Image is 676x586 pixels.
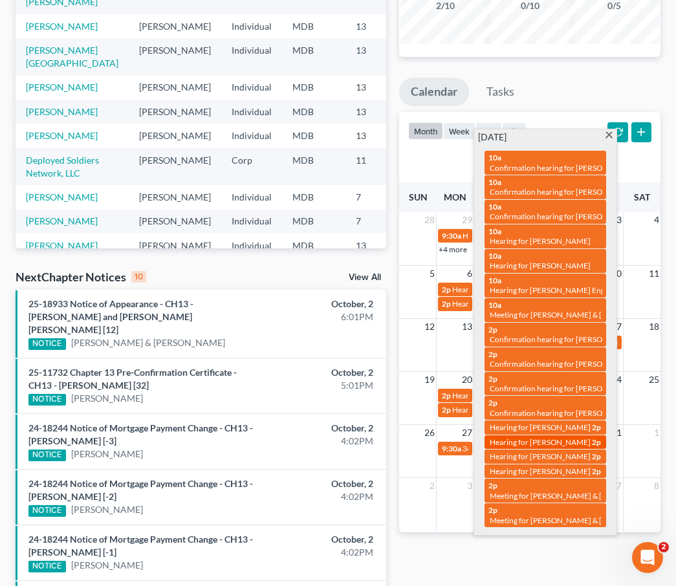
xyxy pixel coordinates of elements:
span: 2p [488,325,497,334]
td: 13 [345,38,410,75]
td: Corp [221,148,282,185]
span: 2p [592,437,601,447]
span: 12 [423,319,436,334]
span: 5 [428,266,436,281]
span: 26 [423,425,436,440]
span: 3 [615,212,623,228]
div: 6:01PM [267,310,373,323]
a: [PERSON_NAME] & [PERSON_NAME] [71,336,225,349]
div: October, 2 [267,298,373,310]
a: 25-18933 Notice of Appearance - CH13 - [PERSON_NAME] and [PERSON_NAME] [PERSON_NAME] [12] [28,298,193,335]
button: week [443,122,475,140]
span: 2p [442,405,451,415]
a: 25-11732 Chapter 13 Pre-Confirmation Certificate - CH13 - [PERSON_NAME] [32] [28,367,237,391]
button: list [502,122,527,140]
span: Confirmation hearing for [PERSON_NAME] [490,187,637,197]
td: [PERSON_NAME] [129,233,221,257]
span: 2p [442,391,451,400]
span: Hearing for [PERSON_NAME] [452,391,553,400]
span: Hearing for [PERSON_NAME] [490,451,591,461]
span: Sat [634,191,650,202]
span: 10a [488,177,501,187]
span: 28 [423,212,436,228]
span: 25 [648,372,660,387]
span: Hearing for [PERSON_NAME] [490,466,591,476]
span: 10a [488,226,501,236]
span: Hearing for [PERSON_NAME] [490,437,591,447]
span: 10a [488,202,501,212]
span: 2p [488,505,497,515]
td: MDB [282,148,345,185]
a: +4 more [439,244,467,254]
span: Meeting for [PERSON_NAME] & [PERSON_NAME] [490,491,660,501]
div: NOTICE [28,505,66,517]
span: 2p [592,466,601,476]
span: 20 [461,372,474,387]
span: 10a [488,300,501,310]
span: 10a [488,276,501,285]
div: NextChapter Notices [16,269,146,285]
a: [PERSON_NAME] [71,392,143,405]
a: 24-18244 Notice of Mortgage Payment Change - CH13 - [PERSON_NAME] [-1] [28,534,253,558]
td: [PERSON_NAME] [129,100,221,124]
a: Deployed Soldiers Network, LLC [26,155,99,179]
td: 13 [345,124,410,147]
a: [PERSON_NAME] [71,503,143,516]
span: Confirmation hearing for [PERSON_NAME] [490,408,637,418]
span: 8 [653,478,660,494]
div: 4:02PM [267,490,373,503]
div: October, 2 [267,533,373,546]
td: [PERSON_NAME] [129,38,221,75]
a: 24-18244 Notice of Mortgage Payment Change - CH13 - [PERSON_NAME] [-3] [28,422,253,446]
span: 2p [488,374,497,384]
span: Hearing on Scope of Stay [463,231,546,241]
iframe: Intercom live chat [632,542,663,573]
span: 1 [653,425,660,440]
a: [PERSON_NAME] [26,240,98,251]
span: 9:30a [442,444,461,453]
a: [PERSON_NAME] [26,191,98,202]
td: [PERSON_NAME] [129,124,221,147]
td: 13 [345,233,410,257]
td: Individual [221,76,282,100]
span: [DATE] [478,131,507,144]
div: NOTICE [28,561,66,572]
span: Hearing for [PERSON_NAME] [490,261,591,270]
span: 2p [488,398,497,407]
td: MDB [282,76,345,100]
div: 10 [131,271,146,283]
td: [PERSON_NAME] [129,76,221,100]
td: Individual [221,38,282,75]
span: 18 [648,319,660,334]
div: 4:02PM [267,546,373,559]
td: MDB [282,185,345,209]
td: Individual [221,100,282,124]
span: 27 [461,425,474,440]
td: [PERSON_NAME] [129,14,221,38]
td: 13 [345,100,410,124]
td: [PERSON_NAME] [129,185,221,209]
a: [PERSON_NAME] [71,448,143,461]
a: Tasks [475,78,526,106]
span: 9:30a [442,231,461,241]
a: 24-18244 Notice of Mortgage Payment Change - CH13 - [PERSON_NAME] [-2] [28,478,253,502]
span: Confirmation hearing for [PERSON_NAME] [490,212,637,221]
span: Hearing for [PERSON_NAME] [452,405,553,415]
div: NOTICE [28,394,66,406]
span: Confirmation hearing for [PERSON_NAME] [490,359,637,369]
td: [PERSON_NAME] [129,148,221,185]
span: 2p [592,422,601,432]
td: MDB [282,14,345,38]
button: day [475,122,502,140]
span: 29 [461,212,474,228]
div: October, 2 [267,422,373,435]
a: [PERSON_NAME] [26,81,98,92]
span: 341(a) Meeting for [PERSON_NAME] [463,444,588,453]
td: MDB [282,210,345,233]
span: 2 [659,542,669,552]
span: Hearing for [PERSON_NAME] [452,285,553,294]
button: month [408,122,443,140]
a: [PERSON_NAME] [26,21,98,32]
td: Individual [221,14,282,38]
td: 13 [345,14,410,38]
